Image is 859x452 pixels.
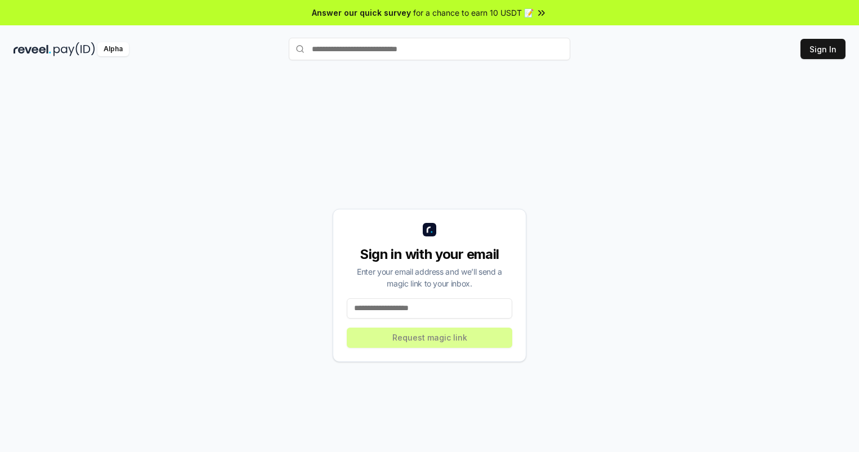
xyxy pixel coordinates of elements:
span: for a chance to earn 10 USDT 📝 [413,7,534,19]
button: Sign In [800,39,845,59]
div: Enter your email address and we’ll send a magic link to your inbox. [347,266,512,289]
span: Answer our quick survey [312,7,411,19]
img: reveel_dark [14,42,51,56]
div: Sign in with your email [347,245,512,263]
img: pay_id [53,42,95,56]
img: logo_small [423,223,436,236]
div: Alpha [97,42,129,56]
